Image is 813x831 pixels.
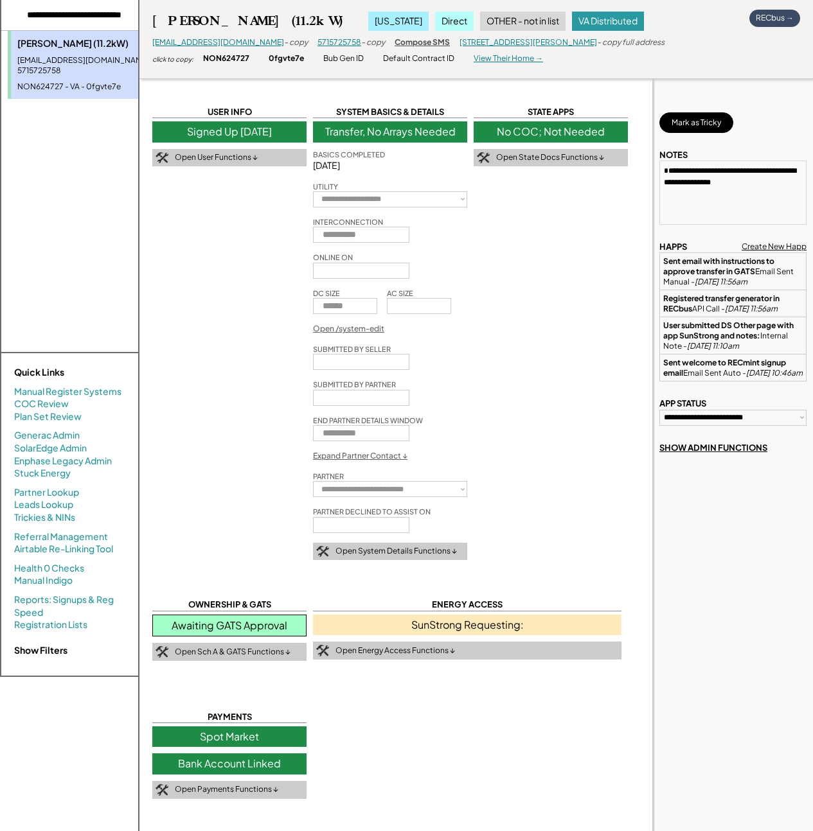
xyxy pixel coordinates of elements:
a: [EMAIL_ADDRESS][DOMAIN_NAME] [152,37,284,47]
div: Quick Links [14,366,143,379]
a: COC Review [14,398,69,410]
div: SunStrong Requesting: [313,615,621,635]
a: Trickies & NINs [14,511,75,524]
div: RECbus → [749,10,800,27]
div: ONLINE ON [313,252,353,262]
a: Plan Set Review [14,410,82,423]
div: SUBMITTED BY PARTNER [313,380,396,389]
div: Spot Market [152,726,307,747]
div: AC SIZE [387,288,413,298]
div: PARTNER [313,471,344,481]
div: OTHER - not in list [480,12,566,31]
img: tool-icon.png [156,646,168,658]
a: Referral Management [14,530,108,543]
div: Open Energy Access Functions ↓ [335,645,455,656]
img: tool-icon.png [316,546,329,557]
a: Airtable Re-Linking Tool [14,543,113,555]
div: - copy full address [597,37,665,48]
em: [DATE] 11:56am [725,304,778,313]
div: NOTES [659,149,688,161]
a: Leads Lookup [14,498,73,511]
div: Awaiting GATS Approval [152,615,307,636]
div: NON624727 - VA - 0fgvte7e [17,82,175,92]
div: Open Payments Functions ↓ [175,784,278,795]
button: Mark as Tricky [659,112,733,133]
a: [STREET_ADDRESS][PERSON_NAME] [460,37,597,47]
div: Expand Partner Contact ↓ [313,451,407,462]
div: Open Sch A & GATS Functions ↓ [175,647,290,658]
div: View Their Home → [474,53,543,64]
div: Open /system-edit [313,324,384,335]
div: OWNERSHIP & GATS [152,599,307,611]
div: STATE APPS [474,106,628,118]
a: Registration Lists [14,618,87,631]
img: tool-icon.png [156,784,168,796]
div: Internal Note - [663,320,803,351]
strong: User submitted DS Other page with app SunStrong and notes: [663,320,795,340]
div: INTERCONNECTION [313,217,383,227]
em: [DATE] 11:10am [687,341,739,351]
a: Generac Admin [14,429,80,442]
div: Signed Up [DATE] [152,121,307,142]
em: [DATE] 10:46am [746,368,803,378]
div: [US_STATE] [368,12,429,31]
em: [DATE] 11:56am [695,277,747,286]
div: Open User Functions ↓ [175,152,258,163]
div: PARTNER DECLINED TO ASSIST ON [313,507,431,516]
strong: Registered transfer generator in RECbus [663,293,781,313]
div: Email Sent Manual - [663,256,803,286]
div: PAYMENTS [152,711,307,723]
div: click to copy: [152,55,193,64]
div: SYSTEM BASICS & DETAILS [313,106,467,118]
strong: Show Filters [14,644,67,656]
div: [PERSON_NAME] (11.2kW) [17,37,175,50]
a: Reports: Signups & Reg Speed [14,593,125,618]
div: HAPPS [659,241,687,252]
div: Open System Details Functions ↓ [335,546,457,557]
div: - copy [361,37,385,48]
a: Enphase Legacy Admin [14,455,112,468]
div: VA Distributed [572,12,644,31]
div: Create New Happ [742,241,807,252]
div: - copy [284,37,308,48]
div: No COC; Not Needed [474,121,628,142]
strong: Sent email with instructions to approve transfer in GATS [663,256,776,276]
div: Open State Docs Functions ↓ [496,152,604,163]
div: Compose SMS [395,37,450,48]
div: NON624727 [203,53,249,64]
img: tool-icon.png [156,152,168,164]
div: DC SIZE [313,288,340,298]
div: Bub Gen ID [323,53,364,64]
div: Bank Account Linked [152,753,307,774]
a: Manual Indigo [14,574,73,587]
div: Email Sent Auto - [663,358,803,378]
div: [PERSON_NAME] (11.2kW) [152,13,343,29]
a: Manual Register Systems [14,385,121,398]
div: [DATE] [313,159,467,172]
div: USER INFO [152,106,307,118]
a: Stuck Energy [14,467,71,480]
div: 0fgvte7e [269,53,304,64]
div: Direct [435,12,474,31]
div: UTILITY [313,182,338,191]
strong: Sent welcome to RECmint signup email [663,358,787,378]
div: Default Contract ID [383,53,454,64]
div: APP STATUS [659,398,706,409]
div: SHOW ADMIN FUNCTIONS [659,442,767,453]
div: [EMAIL_ADDRESS][DOMAIN_NAME] - 5715725758 [17,55,175,77]
div: BASICS COMPLETED [313,150,385,159]
div: Transfer, No Arrays Needed [313,121,467,142]
img: tool-icon.png [316,645,329,656]
a: 5715725758 [317,37,361,47]
div: API Call - [663,293,803,313]
div: ENERGY ACCESS [313,599,621,611]
a: Health 0 Checks [14,562,84,575]
a: SolarEdge Admin [14,442,87,455]
a: Partner Lookup [14,486,79,499]
img: tool-icon.png [477,152,490,164]
div: END PARTNER DETAILS WINDOW [313,415,423,425]
div: SUBMITTED BY SELLER [313,344,391,354]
